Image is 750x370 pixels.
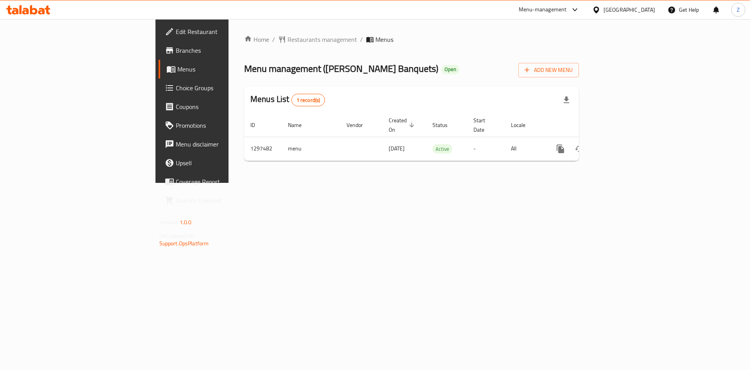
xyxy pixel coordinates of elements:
span: Menu disclaimer [176,139,275,149]
span: [DATE] [389,143,405,154]
th: Actions [545,113,632,137]
a: Upsell [159,154,281,172]
span: Active [432,145,452,154]
span: Menus [177,64,275,74]
div: Menu-management [519,5,567,14]
a: Branches [159,41,281,60]
a: Choice Groups [159,79,281,97]
div: Export file [557,91,576,109]
a: Coupons [159,97,281,116]
span: ID [250,120,265,130]
button: Change Status [570,139,589,158]
span: Promotions [176,121,275,130]
div: Open [441,65,459,74]
a: Menu disclaimer [159,135,281,154]
span: Status [432,120,458,130]
td: All [505,137,545,161]
span: Upsell [176,158,275,168]
span: 1.0.0 [180,217,192,227]
span: Menu management ( [PERSON_NAME] Banquets ) [244,60,438,77]
span: Locale [511,120,536,130]
nav: breadcrumb [244,35,579,44]
span: Z [737,5,740,14]
span: Add New Menu [525,65,573,75]
span: Start Date [473,116,495,134]
td: - [467,137,505,161]
table: enhanced table [244,113,632,161]
span: Name [288,120,312,130]
td: menu [282,137,340,161]
span: Grocery Checklist [176,196,275,205]
span: 1 record(s) [292,97,325,104]
span: Restaurants management [287,35,357,44]
span: Menus [375,35,393,44]
span: Branches [176,46,275,55]
li: / [360,35,363,44]
span: Coupons [176,102,275,111]
button: Add New Menu [518,63,579,77]
a: Coverage Report [159,172,281,191]
span: Choice Groups [176,83,275,93]
span: Created On [389,116,417,134]
button: more [551,139,570,158]
h2: Menus List [250,93,325,106]
span: Get support on: [159,231,195,241]
div: Total records count [291,94,325,106]
a: Menus [159,60,281,79]
div: Active [432,144,452,154]
a: Edit Restaurant [159,22,281,41]
span: Edit Restaurant [176,27,275,36]
a: Restaurants management [278,35,357,44]
span: Open [441,66,459,73]
span: Vendor [346,120,373,130]
span: Version: [159,217,179,227]
a: Support.OpsPlatform [159,238,209,248]
div: [GEOGRAPHIC_DATA] [604,5,655,14]
a: Promotions [159,116,281,135]
span: Coverage Report [176,177,275,186]
a: Grocery Checklist [159,191,281,210]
